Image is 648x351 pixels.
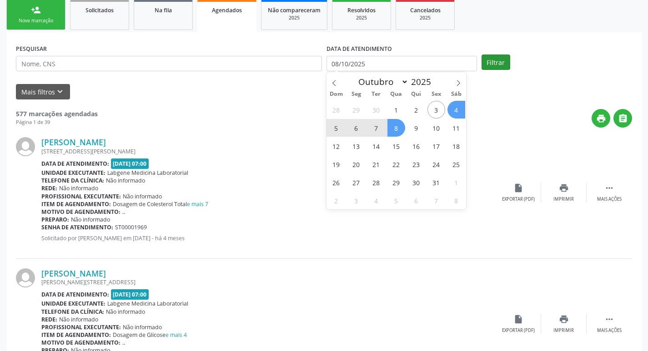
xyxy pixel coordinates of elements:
[41,200,111,208] b: Item de agendamento:
[115,223,147,231] span: ST00001969
[166,331,187,339] a: e mais 4
[559,183,569,193] i: print
[41,160,109,168] b: Data de atendimento:
[41,339,121,346] b: Motivo de agendamento:
[113,200,208,208] span: Dosagem de Colesterol Total
[407,155,425,173] span: Outubro 23, 2025
[41,177,104,184] b: Telefone da clínica:
[327,155,345,173] span: Outubro 19, 2025
[446,91,466,97] span: Sáb
[327,192,345,209] span: Novembro 2, 2025
[447,192,465,209] span: Novembro 8, 2025
[613,109,632,128] button: 
[268,6,321,14] span: Não compareceram
[327,42,392,56] label: DATA DE ATENDIMENTO
[354,75,409,88] select: Month
[553,196,574,203] div: Imprimir
[513,183,523,193] i: insert_drive_file
[604,314,614,324] i: 
[59,316,98,323] span: Não informado
[447,173,465,191] span: Novembro 1, 2025
[41,323,121,331] b: Profissional executante:
[41,308,104,316] b: Telefone da clínica:
[41,208,121,216] b: Motivo de agendamento:
[122,208,125,216] span: ..
[402,15,448,21] div: 2025
[113,331,187,339] span: Dosagem de Glicose
[447,155,465,173] span: Outubro 25, 2025
[513,314,523,324] i: insert_drive_file
[482,54,510,70] button: Filtrar
[41,278,496,286] div: [PERSON_NAME][STREET_ADDRESS]
[407,119,425,137] span: Outubro 9, 2025
[16,137,35,156] img: img
[367,119,385,137] span: Outubro 7, 2025
[71,216,110,223] span: Não informado
[41,137,106,147] a: [PERSON_NAME]
[347,192,365,209] span: Novembro 3, 2025
[106,308,145,316] span: Não informado
[427,155,445,173] span: Outubro 24, 2025
[59,184,98,192] span: Não informado
[123,323,162,331] span: Não informado
[386,91,406,97] span: Qua
[406,91,426,97] span: Qui
[111,158,149,169] span: [DATE] 07:00
[597,327,622,334] div: Mais ações
[187,200,208,208] a: e mais 7
[41,216,69,223] b: Preparo:
[106,177,145,184] span: Não informado
[41,148,496,155] div: [STREET_ADDRESS][PERSON_NAME]
[387,101,405,119] span: Outubro 1, 2025
[346,91,366,97] span: Seg
[347,6,376,14] span: Resolvidos
[327,91,347,97] span: Dom
[16,56,322,71] input: Nome, CNS
[347,119,365,137] span: Outubro 6, 2025
[366,91,386,97] span: Ter
[107,300,188,307] span: Labgene Medicina Laboratorial
[41,223,113,231] b: Senha de atendimento:
[553,327,574,334] div: Imprimir
[367,192,385,209] span: Novembro 4, 2025
[447,119,465,137] span: Outubro 11, 2025
[16,268,35,287] img: img
[55,87,65,97] i: keyboard_arrow_down
[327,101,345,119] span: Setembro 28, 2025
[427,192,445,209] span: Novembro 7, 2025
[347,101,365,119] span: Setembro 29, 2025
[407,137,425,155] span: Outubro 16, 2025
[155,6,172,14] span: Na fila
[31,5,41,15] div: person_add
[559,314,569,324] i: print
[13,17,59,24] div: Nova marcação
[41,234,496,242] p: Solicitado por [PERSON_NAME] em [DATE] - há 4 meses
[16,109,98,118] strong: 577 marcações agendadas
[387,119,405,137] span: Outubro 8, 2025
[427,119,445,137] span: Outubro 10, 2025
[122,339,125,346] span: ..
[123,193,162,200] span: Não informado
[212,6,242,14] span: Agendados
[41,331,111,339] b: Item de agendamento:
[427,101,445,119] span: Outubro 3, 2025
[41,291,109,298] b: Data de atendimento:
[347,173,365,191] span: Outubro 27, 2025
[407,173,425,191] span: Outubro 30, 2025
[41,184,57,192] b: Rede:
[502,327,535,334] div: Exportar (PDF)
[16,119,98,126] div: Página 1 de 39
[427,173,445,191] span: Outubro 31, 2025
[367,101,385,119] span: Setembro 30, 2025
[604,183,614,193] i: 
[85,6,114,14] span: Solicitados
[327,173,345,191] span: Outubro 26, 2025
[407,101,425,119] span: Outubro 2, 2025
[367,137,385,155] span: Outubro 14, 2025
[387,173,405,191] span: Outubro 29, 2025
[327,56,477,71] input: Selecione um intervalo
[618,114,628,124] i: 
[41,268,106,278] a: [PERSON_NAME]
[447,137,465,155] span: Outubro 18, 2025
[268,15,321,21] div: 2025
